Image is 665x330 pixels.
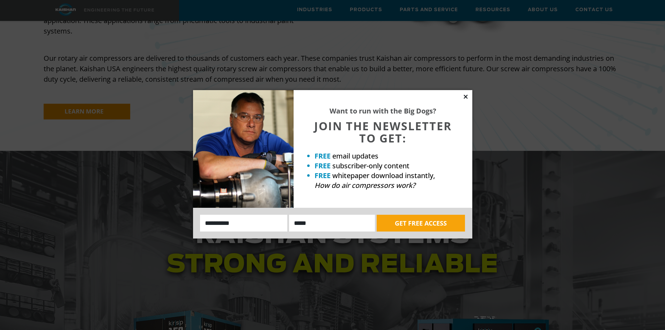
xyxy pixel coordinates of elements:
[332,161,409,170] span: subscriber-only content
[200,215,288,232] input: Name:
[289,215,375,232] input: Email
[314,118,452,146] span: JOIN THE NEWSLETTER TO GET:
[332,151,378,161] span: email updates
[315,171,331,180] strong: FREE
[330,106,436,116] strong: Want to run with the Big Dogs?
[315,161,331,170] strong: FREE
[315,181,415,190] em: How do air compressors work?
[377,215,465,232] button: GET FREE ACCESS
[315,151,331,161] strong: FREE
[463,94,469,100] button: Close
[332,171,435,180] span: whitepaper download instantly,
